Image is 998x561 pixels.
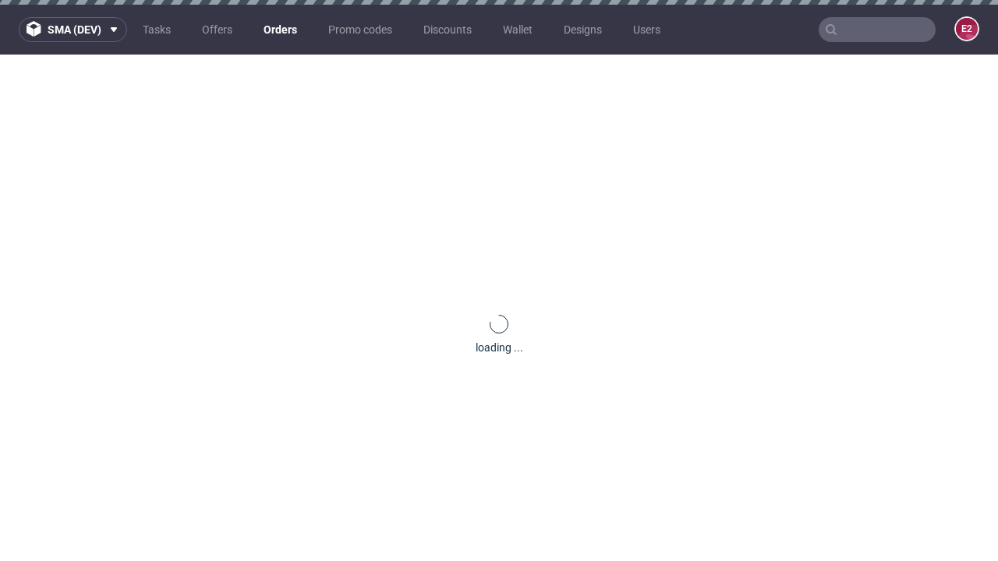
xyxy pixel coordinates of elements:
a: Offers [193,17,242,42]
a: Promo codes [319,17,402,42]
a: Discounts [414,17,481,42]
div: loading ... [476,340,523,355]
span: sma (dev) [48,24,101,35]
a: Wallet [494,17,542,42]
a: Tasks [133,17,180,42]
a: Orders [254,17,306,42]
button: sma (dev) [19,17,127,42]
figcaption: e2 [956,18,978,40]
a: Users [624,17,670,42]
a: Designs [554,17,611,42]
